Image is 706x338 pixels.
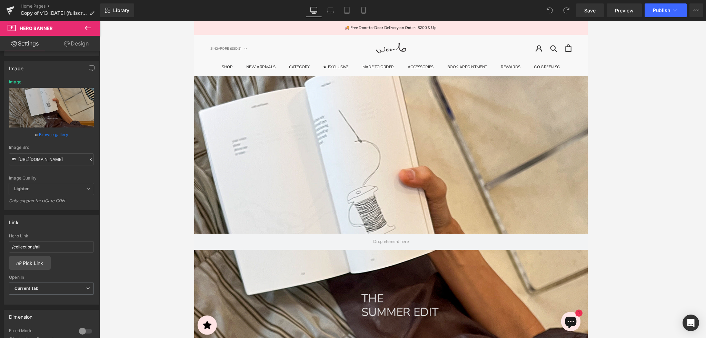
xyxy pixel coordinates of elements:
div: Image [9,62,23,71]
iframe: Button to open loyalty program pop-up [3,313,24,333]
span: Preview [615,7,634,14]
a: Design [51,36,101,51]
div: Link [9,216,19,225]
button: Publish [645,3,687,17]
span: Publish [653,8,670,13]
span: Library [113,7,129,13]
span: Copy of v13 [DATE] (fullscreen img) [21,10,87,16]
div: Image Quality [9,176,94,181]
div: or [9,131,94,138]
a: New Library [100,3,134,17]
div: Hero Link [9,234,94,238]
button: Undo [543,3,557,17]
button: More [689,3,703,17]
div: Image Src [9,145,94,150]
div: Dimension [9,310,33,320]
div: Only support for UCare CDN [9,198,94,208]
a: Desktop [306,3,322,17]
b: Lighter [14,186,29,191]
div: Image [9,80,21,84]
div: Fixed Mode [9,328,72,335]
button: Redo [559,3,573,17]
a: Pick Link [9,256,51,270]
a: Preview [607,3,642,17]
div: Open In [9,275,94,280]
b: Current Tab [14,286,39,291]
inbox-online-store-chat: Shopify online store chat [387,309,412,331]
span: Save [584,7,596,14]
a: Browse gallery [39,129,68,141]
span: Hero Banner [20,25,53,31]
div: Open Intercom Messenger [683,315,699,331]
a: Tablet [339,3,355,17]
a: Home Pages [21,3,100,9]
a: Laptop [322,3,339,17]
input: https://your-shop.myshopify.com [9,241,94,253]
input: Link [9,153,94,165]
a: Mobile [355,3,372,17]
